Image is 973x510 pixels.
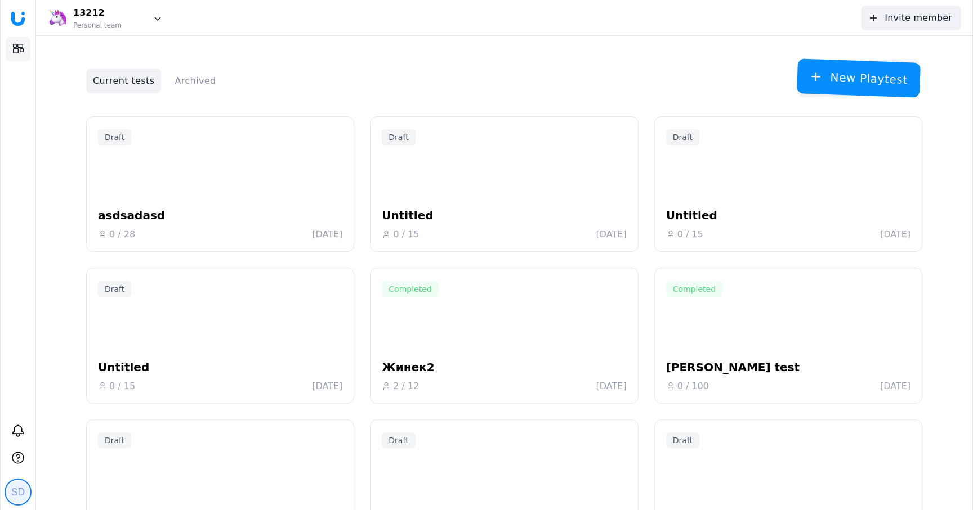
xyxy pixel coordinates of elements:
span: Draft [382,129,415,145]
div: [DATE] [596,228,627,241]
h4: Untitled [382,207,626,223]
span: Draft [98,432,131,448]
span: 0 / 100 [677,380,709,393]
span: Draft [98,281,131,297]
div: [DATE] [312,380,342,393]
span: Draft [98,129,131,145]
h4: Жинек2 [382,359,626,375]
span: New Playtest [830,70,908,88]
div: Archived [168,69,222,93]
span: 0 / 28 [109,228,135,241]
a: Untitled [382,150,626,223]
a: Untitled [98,301,342,375]
span: Completed [666,281,722,297]
a: Жинек2 [382,301,626,375]
img: sadsadas dasdasd [7,481,29,503]
span: 13212 [73,6,122,20]
h4: Untitled [98,359,342,375]
h4: [PERSON_NAME] test [666,359,910,375]
a: sadsadas dasdasd [5,479,32,506]
h4: Untitled [666,207,910,223]
h4: asdsadasd [98,207,342,223]
span: Draft [666,432,699,448]
a: [PERSON_NAME] test [666,301,910,375]
span: Personal team [73,21,122,30]
button: Invite member [861,6,961,30]
span: 0 / 15 [393,228,419,241]
div: [DATE] [880,228,910,241]
div: [DATE] [312,228,342,241]
span: 0 / 15 [109,380,135,393]
span: Draft [666,129,699,145]
a: Untitled [666,150,910,223]
div: [DATE] [880,380,910,393]
span: 0 / 15 [677,228,703,241]
div: Current tests [86,69,161,93]
span: Completed [382,281,438,297]
img: team-icon-2.png [47,8,66,28]
div: [DATE] [596,380,627,393]
span: 2 / 12 [393,380,419,393]
a: asdsadasd [98,150,342,223]
span: Invite member [885,11,952,25]
span: Draft [382,432,415,448]
a: New Playtest [797,61,922,96]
